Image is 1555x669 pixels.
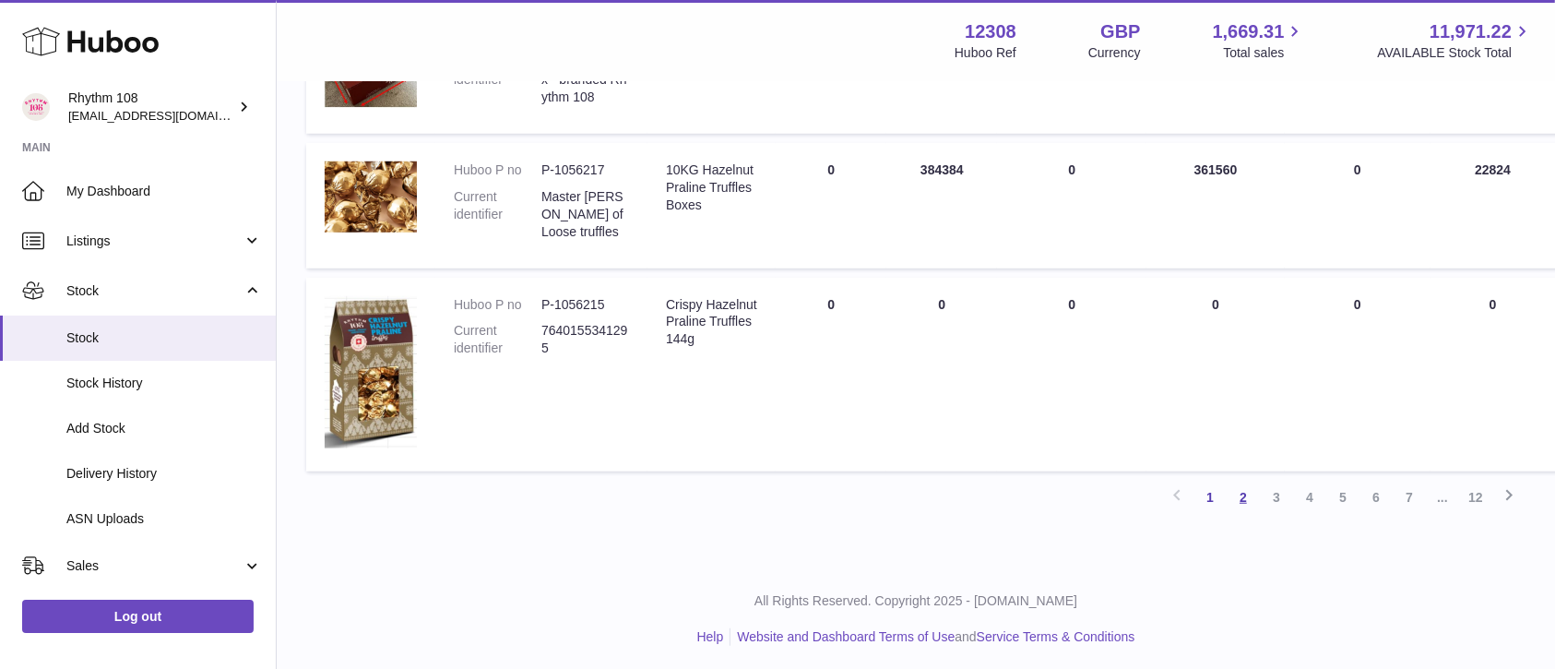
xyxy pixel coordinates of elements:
td: 384384 [886,143,997,269]
strong: 12308 [965,19,1016,44]
dt: Huboo P no [454,161,541,179]
a: 6 [1359,481,1393,514]
a: 11,971.22 AVAILABLE Stock Total [1377,19,1533,62]
a: 3 [1260,481,1293,514]
img: product image [325,296,417,449]
dd: P-1056215 [541,296,629,314]
span: Delivery History [66,465,262,483]
div: Rhythm 108 [68,90,234,125]
td: 0 [886,278,997,472]
span: 1,669.31 [1213,19,1285,44]
span: Add Stock [66,420,262,437]
li: and [730,628,1134,646]
a: 12 [1459,481,1492,514]
td: 0 [997,143,1146,269]
a: 5 [1326,481,1359,514]
dd: Master [PERSON_NAME] of Loose truffles [541,188,629,241]
strong: GBP [1100,19,1140,44]
td: 0 [776,143,886,269]
span: [EMAIL_ADDRESS][DOMAIN_NAME] [68,108,271,123]
td: 361560 [1146,143,1285,269]
dt: Current identifier [454,188,541,241]
p: All Rights Reserved. Copyright 2025 - [DOMAIN_NAME] [291,592,1540,610]
a: 4 [1293,481,1326,514]
span: 11,971.22 [1430,19,1512,44]
td: 0 [776,278,886,472]
span: ... [1426,481,1459,514]
div: Currency [1088,44,1141,62]
div: Huboo Ref [955,44,1016,62]
dd: P-1056217 [541,161,629,179]
span: Sales [66,557,243,575]
a: Help [697,629,724,644]
img: product image [325,161,417,233]
div: Crispy Hazelnut Praline Truffles 144g [666,296,757,349]
td: 0 [997,278,1146,472]
span: Total sales [1223,44,1305,62]
a: 2 [1227,481,1260,514]
span: Listings [66,233,243,250]
a: 1 [1193,481,1227,514]
a: 7 [1393,481,1426,514]
span: My Dashboard [66,183,262,200]
span: Stock History [66,375,262,392]
span: 0 [1354,162,1361,177]
div: 10KG Hazelnut Praline Truffles Boxes [666,161,757,214]
span: 0 [1354,297,1361,312]
span: Stock [66,282,243,300]
a: 1,669.31 Total sales [1213,19,1306,62]
td: 0 [1146,278,1285,472]
a: Log out [22,600,254,633]
span: Stock [66,329,262,347]
a: Website and Dashboard Terms of Use [737,629,955,644]
span: ASN Uploads [66,510,262,528]
dt: Current identifier [454,322,541,357]
span: AVAILABLE Stock Total [1377,44,1533,62]
dt: Huboo P no [454,296,541,314]
img: orders@rhythm108.com [22,93,50,121]
a: Service Terms & Conditions [977,629,1135,644]
dd: 7640155341295 [541,322,629,357]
